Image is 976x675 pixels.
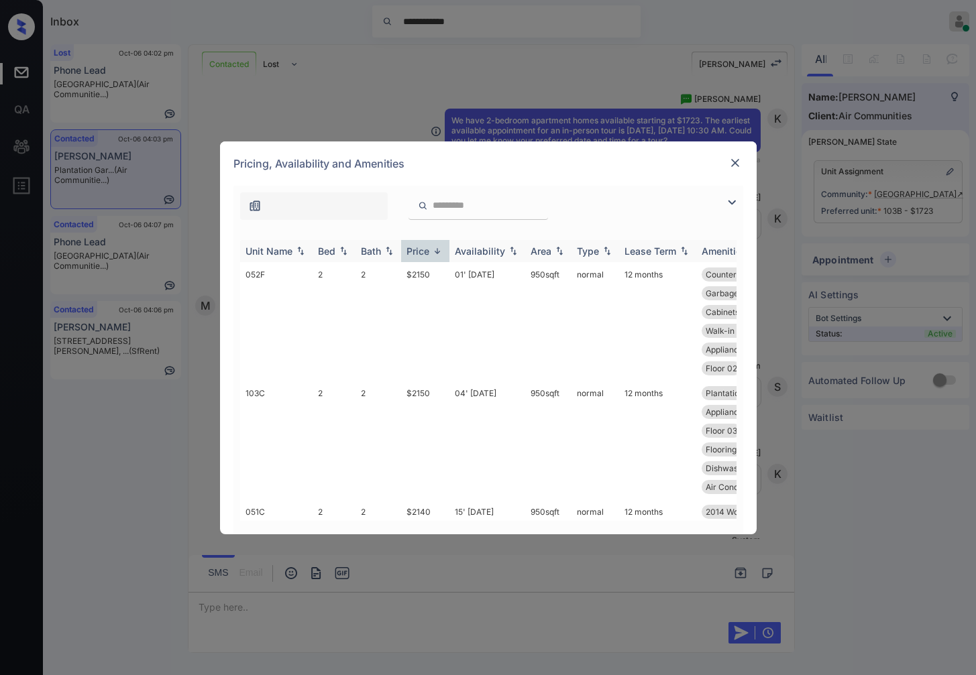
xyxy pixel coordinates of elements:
div: Bath [361,245,381,257]
td: normal [572,262,619,381]
td: 01' [DATE] [449,262,525,381]
span: Plantation Blin... [706,388,766,398]
div: Type [577,245,599,257]
img: sorting [431,246,444,256]
div: Availability [455,245,505,257]
span: Floor 02 [706,363,737,373]
span: Floor 03 [706,426,737,436]
img: icon-zuma [724,194,740,210]
div: Unit Name [246,245,292,257]
td: 051C [240,499,313,618]
td: 950 sqft [525,381,572,499]
span: 2014 Wood Floor... [706,507,775,517]
img: sorting [677,246,691,255]
td: 2 [356,381,401,499]
td: 950 sqft [525,262,572,381]
td: 103C [240,381,313,499]
td: $2140 [401,499,449,618]
td: $2150 [401,381,449,499]
div: Bed [318,245,335,257]
td: normal [572,499,619,618]
img: sorting [506,246,520,255]
span: Countertops Gra... [706,269,775,280]
div: Amenities [702,245,747,257]
img: sorting [337,246,350,255]
img: sorting [294,246,307,255]
span: Appliances Stai... [706,407,770,417]
img: icon-zuma [418,200,428,212]
img: close [728,156,742,170]
img: icon-zuma [248,199,262,212]
td: 12 months [619,499,696,618]
td: 2 [313,499,356,618]
span: Appliances Stai... [706,345,770,355]
td: 2 [313,381,356,499]
td: 12 months [619,381,696,499]
span: Dishwasher [706,463,751,473]
td: 2 [356,499,401,618]
div: Lease Term [625,245,676,257]
span: Walk-in Closets [706,326,765,336]
td: 04' [DATE] [449,381,525,499]
img: sorting [382,246,396,255]
span: Cabinets Kitche... [706,307,771,317]
div: Pricing, Availability and Amenities [220,141,757,186]
div: Price [406,245,429,257]
span: Garbage disposa... [706,288,775,298]
td: 12 months [619,262,696,381]
img: sorting [553,246,566,255]
td: 052F [240,262,313,381]
td: $2150 [401,262,449,381]
td: 2 [356,262,401,381]
img: sorting [600,246,614,255]
td: 15' [DATE] [449,499,525,618]
span: Air Conditioner [706,482,763,492]
td: 2 [313,262,356,381]
td: normal [572,381,619,499]
td: 950 sqft [525,499,572,618]
span: Flooring Wood B... [706,444,773,454]
div: Area [531,245,551,257]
